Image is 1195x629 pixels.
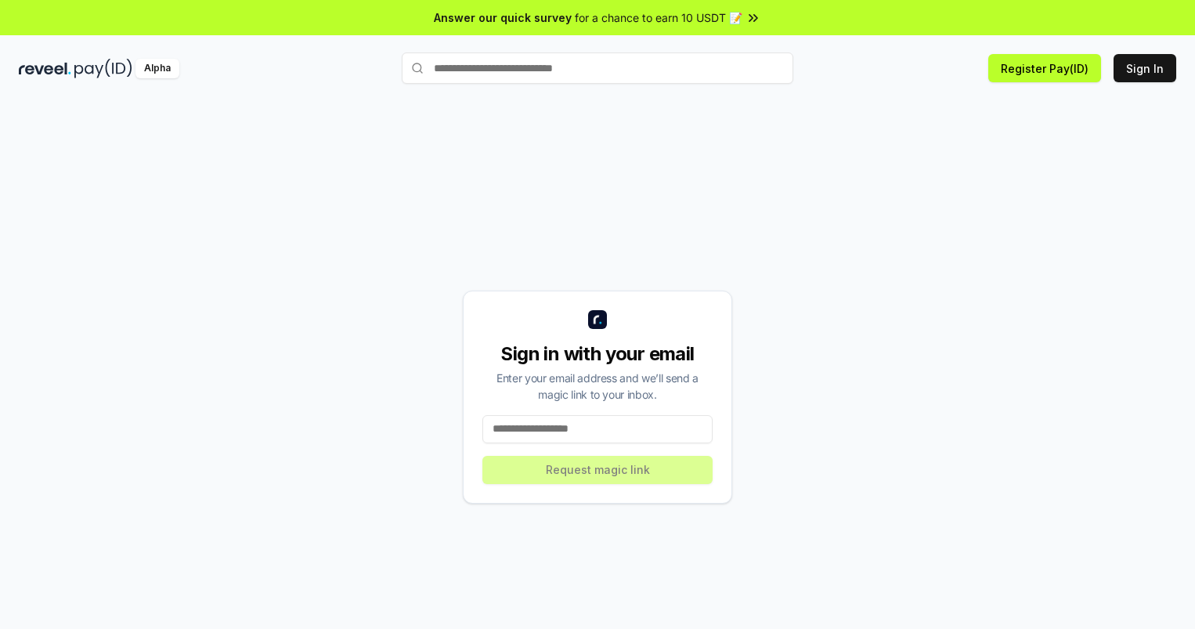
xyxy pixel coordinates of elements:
span: for a chance to earn 10 USDT 📝 [575,9,742,26]
span: Answer our quick survey [434,9,572,26]
div: Enter your email address and we’ll send a magic link to your inbox. [482,370,713,403]
img: pay_id [74,59,132,78]
div: Alpha [135,59,179,78]
button: Register Pay(ID) [988,54,1101,82]
div: Sign in with your email [482,342,713,367]
button: Sign In [1114,54,1176,82]
img: reveel_dark [19,59,71,78]
img: logo_small [588,310,607,329]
